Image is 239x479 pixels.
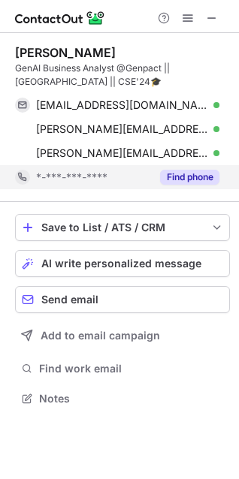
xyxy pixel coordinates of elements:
button: AI write personalized message [15,250,230,277]
span: Send email [41,294,98,306]
div: GenAI Business Analyst @Genpact ||[GEOGRAPHIC_DATA] || CSE'24🎓 [15,62,230,89]
span: [PERSON_NAME][EMAIL_ADDRESS][DOMAIN_NAME] [36,122,208,136]
span: [PERSON_NAME][EMAIL_ADDRESS][DOMAIN_NAME] [36,146,208,160]
div: [PERSON_NAME] [15,45,116,60]
button: Reveal Button [160,170,219,185]
button: Send email [15,286,230,313]
div: Save to List / ATS / CRM [41,221,204,233]
span: [EMAIL_ADDRESS][DOMAIN_NAME] [36,98,208,112]
span: Notes [39,392,224,405]
img: ContactOut v5.3.10 [15,9,105,27]
button: Find work email [15,358,230,379]
span: Add to email campaign [41,330,160,342]
button: Notes [15,388,230,409]
span: Find work email [39,362,224,375]
span: AI write personalized message [41,258,201,270]
button: save-profile-one-click [15,214,230,241]
button: Add to email campaign [15,322,230,349]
